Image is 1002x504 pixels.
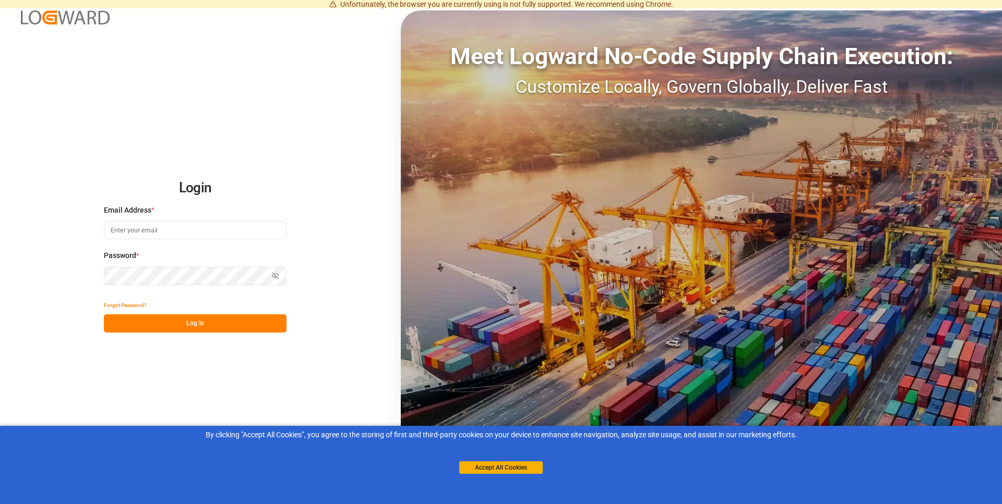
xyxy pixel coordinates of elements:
button: Forgot Password? [104,296,147,314]
span: Email Address [104,205,151,216]
div: Customize Locally, Govern Globally, Deliver Fast [401,73,1002,100]
h2: Login [104,171,287,205]
span: Password [104,250,136,261]
div: By clicking "Accept All Cookies”, you agree to the storing of first and third-party cookies on yo... [7,429,995,440]
input: Enter your email [104,221,287,239]
div: Meet Logward No-Code Supply Chain Execution: [401,39,1002,73]
button: Accept All Cookies [459,461,543,474]
button: Log In [104,314,287,333]
img: Logward_new_orange.png [21,10,110,24]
